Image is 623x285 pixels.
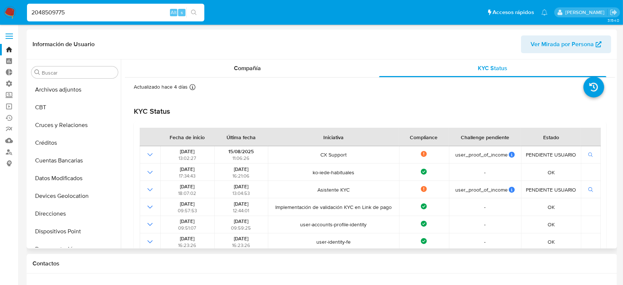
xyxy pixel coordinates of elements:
span: Alt [171,9,177,16]
span: Compañía [234,64,261,72]
h1: Contactos [33,260,611,267]
button: Devices Geolocation [28,187,121,205]
button: search-icon [186,7,201,18]
button: Créditos [28,134,121,152]
a: Notificaciones [541,9,548,16]
input: Buscar [42,69,115,76]
button: Archivos adjuntos [28,81,121,99]
button: Dispositivos Point [28,223,121,240]
button: Ver Mirada por Persona [521,35,611,53]
button: Documentación [28,240,121,258]
button: Direcciones [28,205,121,223]
button: Cruces y Relaciones [28,116,121,134]
p: Actualizado hace 4 días [134,83,188,90]
button: Buscar [34,69,40,75]
span: Ver Mirada por Persona [531,35,594,53]
button: Datos Modificados [28,169,121,187]
span: s [181,9,183,16]
h1: Información de Usuario [33,41,95,48]
a: Salir [610,8,617,16]
span: KYC Status [478,64,507,72]
span: Accesos rápidos [493,8,534,16]
button: CBT [28,99,121,116]
input: Buscar usuario o caso... [27,8,204,17]
button: Cuentas Bancarias [28,152,121,169]
p: agustin.duran@mercadolibre.com [565,9,607,16]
